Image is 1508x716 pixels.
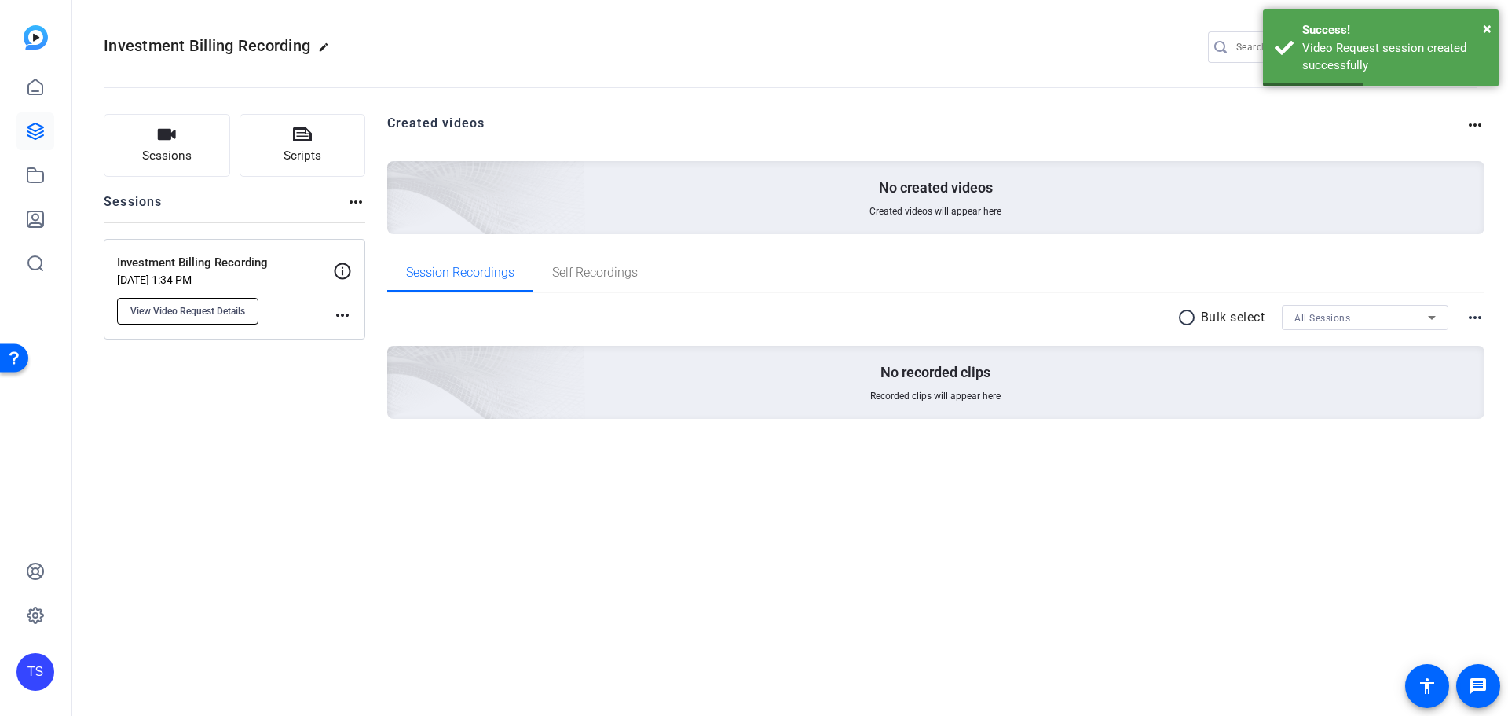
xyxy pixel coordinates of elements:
span: × [1483,19,1492,38]
img: Creted videos background [211,6,586,347]
div: TS [16,653,54,691]
p: Investment Billing Recording [117,254,333,272]
mat-icon: accessibility [1418,677,1437,696]
mat-icon: more_horiz [346,193,365,211]
button: Close [1483,17,1492,40]
p: [DATE] 1:34 PM [117,274,333,286]
mat-icon: more_horiz [333,306,352,325]
span: Investment Billing Recording [104,36,310,55]
mat-icon: radio_button_unchecked [1177,308,1201,327]
img: embarkstudio-empty-session.png [211,190,586,531]
button: View Video Request Details [117,298,258,325]
p: Bulk select [1201,308,1265,327]
span: Created videos will appear here [869,205,1001,218]
span: All Sessions [1294,313,1350,324]
div: Success! [1302,21,1487,39]
p: No created videos [879,178,993,197]
p: No recorded clips [880,363,990,382]
span: View Video Request Details [130,305,245,318]
button: Sessions [104,114,230,177]
span: Scripts [284,147,321,165]
span: Sessions [142,147,192,165]
mat-icon: edit [318,42,337,61]
mat-icon: message [1469,677,1488,696]
span: Self Recordings [552,266,638,279]
mat-icon: more_horiz [1466,308,1484,327]
h2: Sessions [104,193,163,222]
mat-icon: more_horiz [1466,116,1484,134]
h2: Created videos [387,114,1466,145]
img: blue-gradient.svg [24,25,48,50]
span: Recorded clips will appear here [870,390,1001,402]
input: Search [1236,38,1378,57]
div: Video Request session created successfully [1302,39,1487,75]
span: Session Recordings [406,266,514,279]
button: Scripts [240,114,366,177]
